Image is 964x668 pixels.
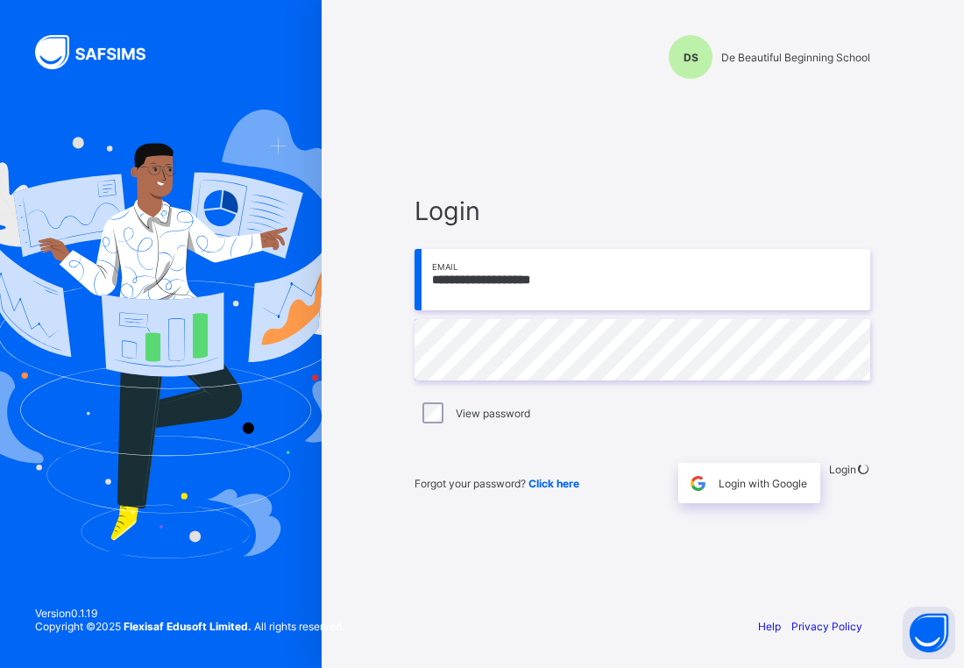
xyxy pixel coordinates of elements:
[415,477,579,490] span: Forgot your password?
[903,607,955,659] button: Open asap
[721,51,870,64] span: De Beautiful Beginning School
[758,620,781,633] a: Help
[35,35,167,69] img: SAFSIMS Logo
[528,477,579,490] a: Click here
[35,607,344,620] span: Version 0.1.19
[791,620,862,633] a: Privacy Policy
[829,463,856,476] span: Login
[124,620,252,633] strong: Flexisaf Edusoft Limited.
[688,473,708,494] img: google.396cfc9801f0270233282035f929180a.svg
[719,477,807,490] span: Login with Google
[684,51,698,64] span: DS
[456,407,530,420] label: View password
[35,620,344,633] span: Copyright © 2025 All rights reserved.
[415,195,870,226] span: Login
